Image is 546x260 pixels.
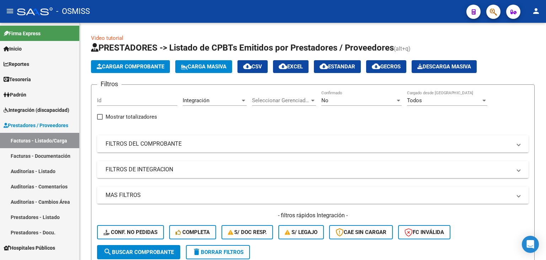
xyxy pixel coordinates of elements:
[412,60,477,73] button: Descarga Masiva
[4,121,68,129] span: Prestadores / Proveedores
[285,229,317,235] span: S/ legajo
[228,229,267,235] span: S/ Doc Resp.
[4,244,55,252] span: Hospitales Públicos
[169,225,216,239] button: Completa
[106,113,157,121] span: Mostrar totalizadores
[106,191,512,199] mat-panel-title: MAS FILTROS
[103,248,112,256] mat-icon: search
[314,60,361,73] button: Estandar
[91,35,123,41] a: Video tutorial
[417,63,471,70] span: Descarga Masiva
[4,106,69,114] span: Integración (discapacidad)
[176,229,210,235] span: Completa
[522,236,539,253] div: Open Intercom Messenger
[192,249,243,255] span: Borrar Filtros
[186,245,250,259] button: Borrar Filtros
[97,63,164,70] span: Cargar Comprobante
[372,63,401,70] span: Gecros
[181,63,226,70] span: Carga Masiva
[221,225,273,239] button: S/ Doc Resp.
[407,97,422,104] span: Todos
[97,245,180,259] button: Buscar Comprobante
[320,63,355,70] span: Estandar
[321,97,328,104] span: No
[91,60,170,73] button: Cargar Comprobante
[97,135,529,152] mat-expansion-panel-header: FILTROS DEL COMPROBANTE
[372,62,380,71] mat-icon: cloud_download
[278,225,324,239] button: S/ legajo
[252,97,310,104] span: Seleccionar Gerenciador
[6,7,14,15] mat-icon: menu
[4,30,41,37] span: Firma Express
[237,60,268,73] button: CSV
[97,161,529,178] mat-expansion-panel-header: FILTROS DE INTEGRACION
[106,140,512,148] mat-panel-title: FILTROS DEL COMPROBANTE
[243,62,252,71] mat-icon: cloud_download
[4,45,22,53] span: Inicio
[97,187,529,204] mat-expansion-panel-header: MAS FILTROS
[243,63,262,70] span: CSV
[192,248,201,256] mat-icon: delete
[320,62,328,71] mat-icon: cloud_download
[56,4,90,19] span: - OSMISS
[183,97,209,104] span: Integración
[532,7,540,15] mat-icon: person
[4,76,31,83] span: Tesorería
[273,60,309,73] button: EXCEL
[103,229,157,235] span: Conf. no pedidas
[398,225,450,239] button: FC Inválida
[279,62,287,71] mat-icon: cloud_download
[103,249,174,255] span: Buscar Comprobante
[366,60,406,73] button: Gecros
[336,229,386,235] span: CAE SIN CARGAR
[91,43,394,53] span: PRESTADORES -> Listado de CPBTs Emitidos por Prestadores / Proveedores
[97,212,529,219] h4: - filtros rápidos Integración -
[394,45,411,52] span: (alt+q)
[279,63,303,70] span: EXCEL
[4,91,26,99] span: Padrón
[97,225,164,239] button: Conf. no pedidas
[329,225,393,239] button: CAE SIN CARGAR
[405,229,444,235] span: FC Inválida
[412,60,477,73] app-download-masive: Descarga masiva de comprobantes (adjuntos)
[175,60,232,73] button: Carga Masiva
[106,166,512,173] mat-panel-title: FILTROS DE INTEGRACION
[4,60,29,68] span: Reportes
[97,79,122,89] h3: Filtros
